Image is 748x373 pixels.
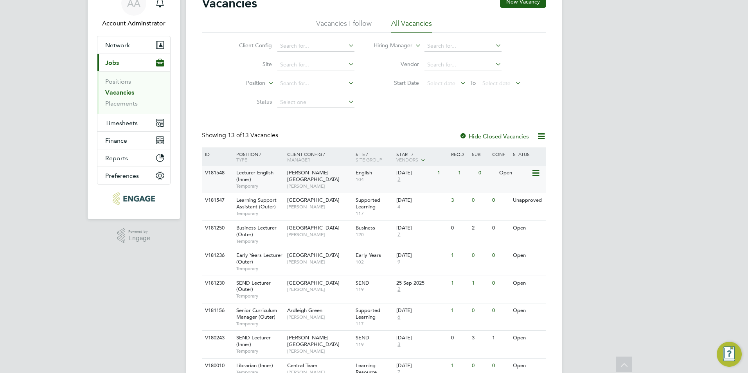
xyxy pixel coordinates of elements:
[511,193,545,208] div: Unapproved
[277,97,354,108] input: Select one
[490,248,511,263] div: 0
[470,303,490,318] div: 0
[97,19,171,28] span: Account Adminstrator
[490,331,511,345] div: 1
[227,61,272,68] label: Site
[490,193,511,208] div: 0
[277,41,354,52] input: Search for...
[449,147,469,161] div: Reqd
[203,147,230,161] div: ID
[236,334,271,348] span: SEND Lecturer (Inner)
[105,119,138,127] span: Timesheets
[287,169,340,183] span: [PERSON_NAME][GEOGRAPHIC_DATA]
[490,147,511,161] div: Conf
[97,114,170,131] button: Timesheets
[287,280,340,286] span: [GEOGRAPHIC_DATA]
[97,71,170,114] div: Jobs
[287,259,352,265] span: [PERSON_NAME]
[356,231,393,238] span: 120
[356,252,381,258] span: Early Years
[356,169,372,176] span: English
[113,192,155,205] img: protocol-logo-retina.png
[236,252,282,265] span: Early Years Lecturer (Outer)
[356,210,393,217] span: 117
[287,204,352,210] span: [PERSON_NAME]
[490,221,511,235] div: 0
[203,303,230,318] div: V181156
[287,224,340,231] span: [GEOGRAPHIC_DATA]
[468,78,478,88] span: To
[490,303,511,318] div: 0
[367,42,412,50] label: Hiring Manager
[287,348,352,354] span: [PERSON_NAME]
[356,156,382,163] span: Site Group
[356,341,393,348] span: 119
[287,231,352,238] span: [PERSON_NAME]
[449,221,469,235] div: 0
[203,248,230,263] div: V181236
[236,265,283,272] span: Temporary
[356,176,393,183] span: 104
[396,335,447,341] div: [DATE]
[277,78,354,89] input: Search for...
[356,224,375,231] span: Business
[228,131,242,139] span: 13 of
[394,147,449,167] div: Start /
[470,359,490,373] div: 0
[396,252,447,259] div: [DATE]
[105,172,139,179] span: Preferences
[354,147,395,166] div: Site /
[117,228,151,243] a: Powered byEngage
[236,348,283,354] span: Temporary
[511,221,545,235] div: Open
[396,314,401,321] span: 6
[227,42,272,49] label: Client Config
[287,307,322,314] span: Ardleigh Green
[203,166,230,180] div: V181548
[356,286,393,292] span: 119
[435,166,456,180] div: 1
[396,341,401,348] span: 3
[285,147,354,166] div: Client Config /
[236,321,283,327] span: Temporary
[356,307,380,320] span: Supported Learning
[97,192,171,205] a: Go to home page
[228,131,278,139] span: 13 Vacancies
[236,280,271,293] span: SEND Lecturer (Outer)
[356,334,369,341] span: SEND
[356,197,380,210] span: Supported Learning
[449,359,469,373] div: 1
[230,147,285,166] div: Position /
[128,235,150,242] span: Engage
[203,276,230,291] div: V181230
[287,197,340,203] span: [GEOGRAPHIC_DATA]
[287,334,340,348] span: [PERSON_NAME][GEOGRAPHIC_DATA]
[391,19,432,33] li: All Vacancies
[97,36,170,54] button: Network
[236,156,247,163] span: Type
[396,286,401,293] span: 2
[396,231,401,238] span: 7
[511,359,545,373] div: Open
[396,362,447,369] div: [DATE]
[356,321,393,327] span: 117
[396,204,401,210] span: 4
[287,156,310,163] span: Manager
[449,248,469,263] div: 1
[470,248,490,263] div: 0
[449,331,469,345] div: 0
[220,79,265,87] label: Position
[396,225,447,231] div: [DATE]
[105,154,128,162] span: Reports
[202,131,280,140] div: Showing
[396,307,447,314] div: [DATE]
[236,307,277,320] span: Senior Curriculum Manager (Outer)
[128,228,150,235] span: Powered by
[456,166,476,180] div: 1
[236,183,283,189] span: Temporary
[511,248,545,263] div: Open
[482,80,511,87] span: Select date
[236,197,277,210] span: Learning Support Assistant (Outer)
[236,293,283,299] span: Temporary
[497,166,531,180] div: Open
